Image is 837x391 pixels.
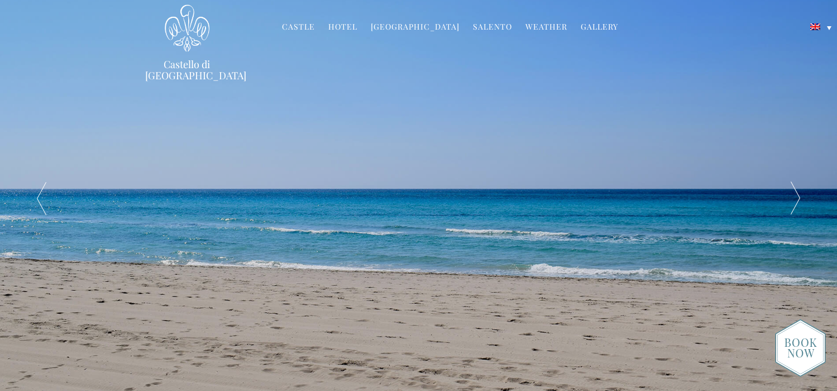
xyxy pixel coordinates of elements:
[328,21,357,34] a: Hotel
[371,21,460,34] a: [GEOGRAPHIC_DATA]
[145,59,229,81] a: Castello di [GEOGRAPHIC_DATA]
[775,319,826,377] img: new-booknow.png
[282,21,315,34] a: Castle
[473,21,512,34] a: Salento
[581,21,618,34] a: Gallery
[165,4,209,52] img: Castello di Ugento
[810,23,820,30] img: English
[525,21,567,34] a: Weather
